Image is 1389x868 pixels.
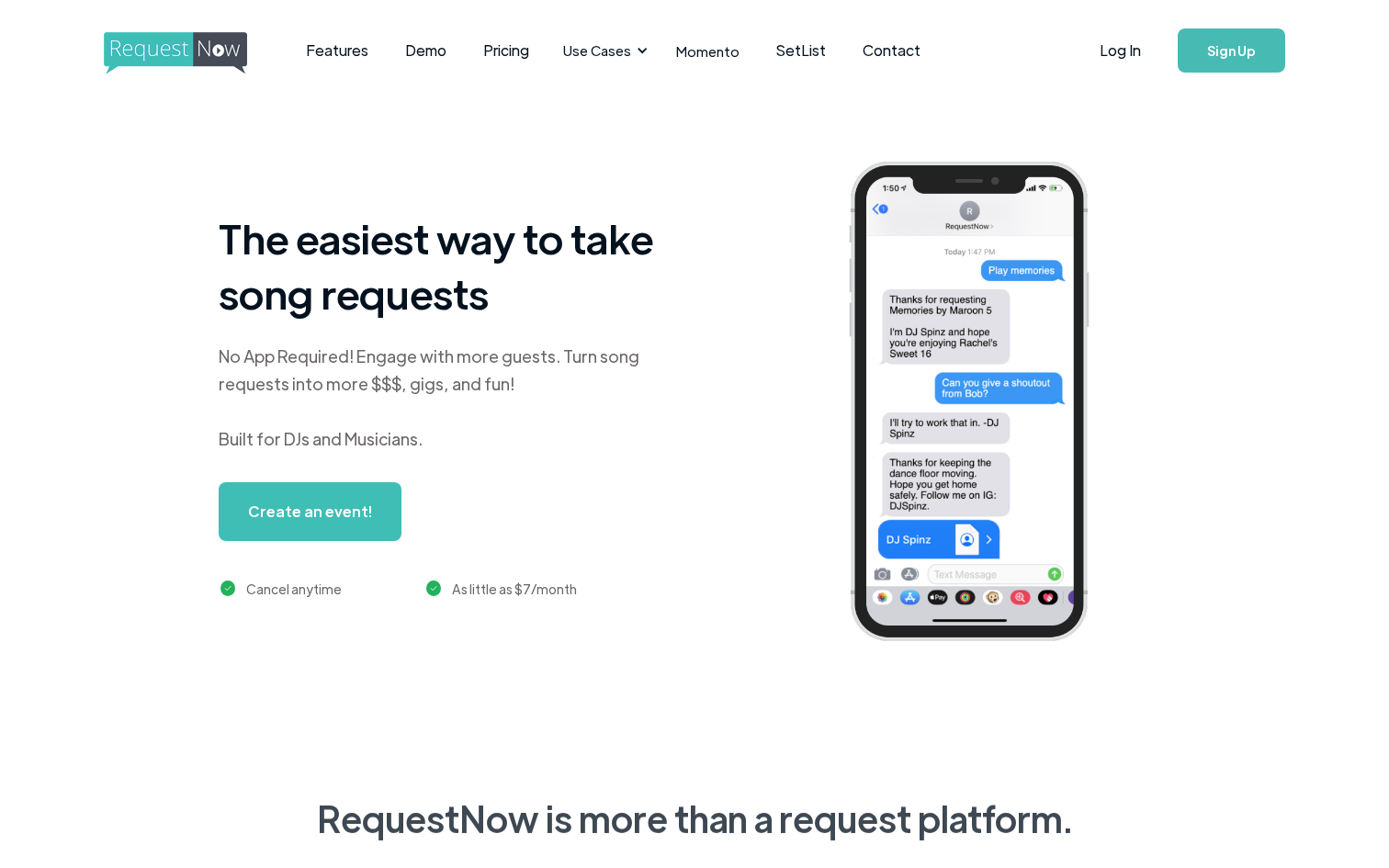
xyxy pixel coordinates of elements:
a: Contact [844,22,939,79]
img: green checkmark [220,581,236,596]
a: SetList [758,22,844,79]
a: Demo [387,22,465,79]
a: Log In [1081,18,1159,83]
a: home [104,32,242,69]
a: Features [288,22,387,79]
div: No App Required! Engage with more guests. Turn song requests into more $$$, gigs, and fun! Built ... [219,343,678,453]
img: iphone screenshot [828,149,1138,660]
div: Use Cases [552,22,653,79]
div: As little as $7/month [452,578,577,600]
img: requestnow logo [104,32,281,74]
a: Sign Up [1178,28,1285,73]
a: Create an event! [219,482,401,541]
img: green checkmark [426,581,442,596]
a: Momento [658,24,758,78]
a: Pricing [465,22,548,79]
div: Cancel anytime [246,578,342,600]
h1: The easiest way to take song requests [219,210,678,321]
div: Use Cases [563,40,631,61]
